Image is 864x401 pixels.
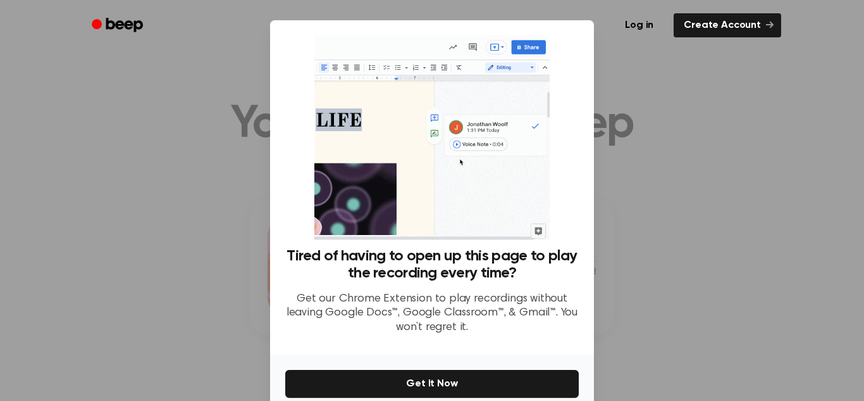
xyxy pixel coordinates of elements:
img: Beep extension in action [314,35,549,240]
p: Get our Chrome Extension to play recordings without leaving Google Docs™, Google Classroom™, & Gm... [285,292,579,335]
button: Get It Now [285,370,579,398]
a: Beep [83,13,154,38]
a: Create Account [674,13,781,37]
a: Log in [612,11,666,40]
h3: Tired of having to open up this page to play the recording every time? [285,248,579,282]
